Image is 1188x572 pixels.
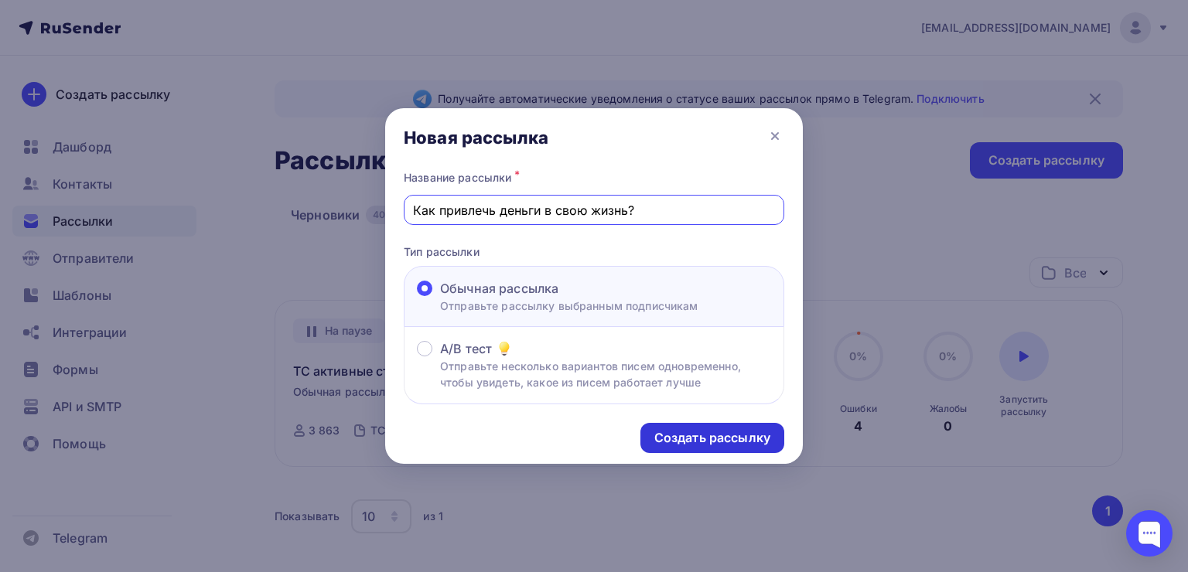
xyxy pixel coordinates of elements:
p: Отправьте рассылку выбранным подписчикам [440,298,698,314]
p: Отправьте несколько вариантов писем одновременно, чтобы увидеть, какое из писем работает лучше [440,358,771,390]
div: Название рассылки [404,167,784,189]
div: Новая рассылка [404,127,548,148]
input: Придумайте название рассылки [413,201,776,220]
span: A/B тест [440,339,492,358]
p: Тип рассылки [404,243,784,260]
div: Создать рассылку [654,429,770,447]
span: Обычная рассылка [440,279,558,298]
